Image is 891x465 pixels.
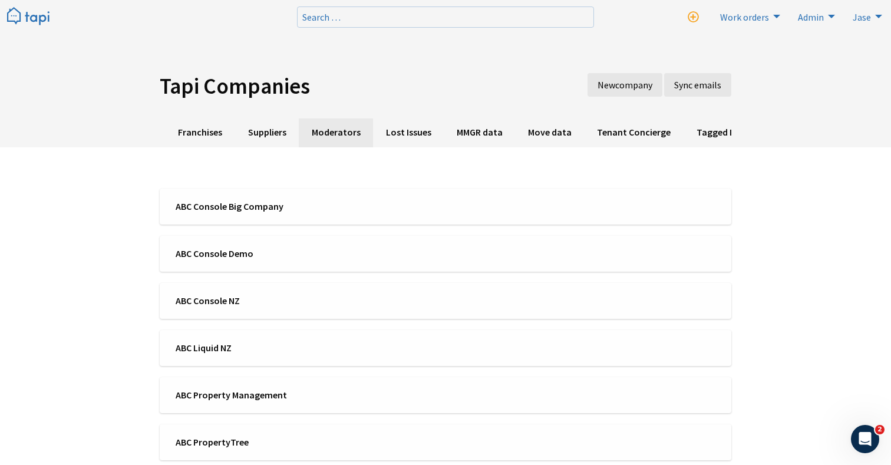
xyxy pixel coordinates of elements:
a: MMGR data [444,118,516,147]
a: ABC PropertyTree [160,424,731,460]
a: ABC Liquid NZ [160,330,731,366]
a: ABC Property Management [160,377,731,413]
a: ABC Console Demo [160,236,731,272]
span: Jase [853,11,871,23]
a: Tagged Issues [684,118,767,147]
a: Admin [791,7,838,26]
a: Tenant Concierge [585,118,684,147]
span: ABC Console Big Company [176,200,438,213]
span: ABC Console Demo [176,247,438,260]
span: 2 [875,425,885,434]
i: New work order [688,12,699,23]
span: Admin [798,11,824,23]
span: Search … [302,11,341,23]
span: ABC Liquid NZ [176,341,438,354]
span: ABC Property Management [176,388,438,401]
span: ABC PropertyTree [176,436,438,448]
a: ABC Console Big Company [160,189,731,225]
a: Lost Issues [373,118,444,147]
a: ABC Console NZ [160,283,731,319]
span: Work orders [720,11,769,23]
span: ABC Console NZ [176,294,438,307]
a: Suppliers [235,118,299,147]
img: Tapi logo [7,7,49,27]
a: Franchises [166,118,235,147]
a: Moderators [299,118,373,147]
a: Move data [516,118,585,147]
a: Jase [846,7,885,26]
a: New [588,73,662,97]
a: Sync emails [664,73,731,97]
a: Work orders [713,7,783,26]
h1: Tapi Companies [160,73,496,100]
iframe: Intercom live chat [851,425,879,453]
span: company [615,79,652,91]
